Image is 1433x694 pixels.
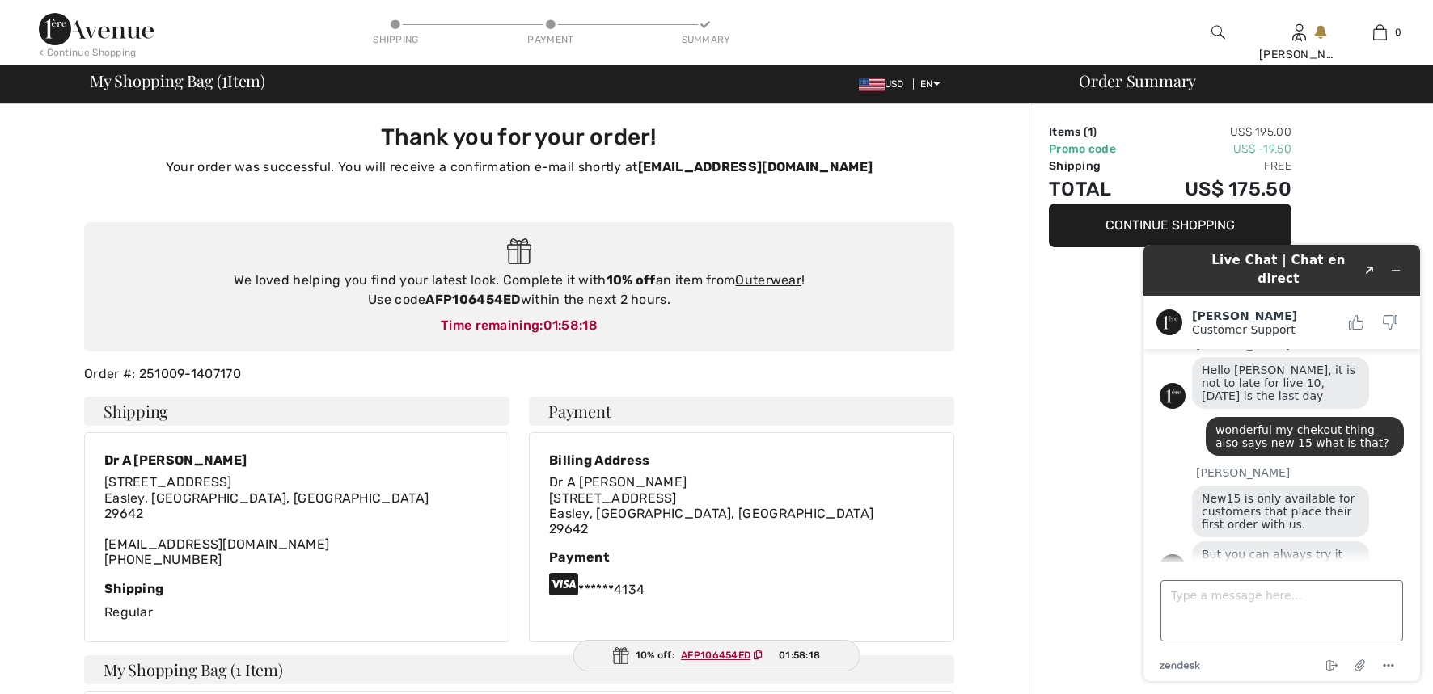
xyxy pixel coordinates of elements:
td: Total [1049,175,1143,204]
span: 01:58:18 [543,318,598,333]
div: Billing Address [549,452,873,468]
img: search the website [1211,23,1225,42]
div: Dr A [PERSON_NAME] [104,452,429,468]
td: US$ 175.50 [1143,175,1291,204]
h3: Thank you for your order! [94,124,945,151]
h4: Shipping [84,397,509,426]
span: EN [920,78,941,90]
div: Payment [549,549,934,565]
iframe: Find more information here [1131,232,1433,694]
img: 1ère Avenue [39,13,154,45]
strong: 10% off [607,272,656,288]
img: My Info [1292,23,1306,42]
span: 0 [1395,25,1401,40]
a: Outerwear [735,272,801,288]
div: Time remaining: [100,316,938,335]
h4: My Shopping Bag (1 Item) [84,655,954,684]
td: Shipping [1049,158,1143,175]
strong: AFP106454ED [425,292,520,307]
span: Chat [38,11,71,26]
td: US$ 195.00 [1143,124,1291,141]
ins: AFP106454ED [681,650,750,661]
span: [STREET_ADDRESS] Easley, [GEOGRAPHIC_DATA], [GEOGRAPHIC_DATA] 29642 [549,490,873,536]
td: Promo code [1049,141,1143,158]
td: Free [1143,158,1291,175]
span: 1 [1088,125,1093,139]
div: Payment [526,32,575,47]
p: Your order was successful. You will receive a confirmation e-mail shortly at [94,158,945,177]
span: Dr A [PERSON_NAME] [549,474,687,490]
button: Continue Shopping [1049,204,1291,247]
strong: [EMAIL_ADDRESS][DOMAIN_NAME] [638,159,873,175]
img: US Dollar [859,78,885,91]
img: Gift.svg [613,647,629,664]
td: US$ -19.50 [1143,141,1291,158]
div: Regular [104,581,489,622]
div: Order #: 251009-1407170 [74,364,964,384]
span: 1 [222,69,227,90]
span: 01:58:18 [779,648,820,662]
div: We loved helping you find your latest look. Complete it with an item from ! Use code within the n... [100,271,938,309]
span: USD [859,78,911,90]
div: A [PERSON_NAME] [1259,29,1338,63]
div: Shipping [104,581,489,596]
img: Gift.svg [507,238,532,265]
div: 10% off: [573,640,860,671]
td: Items ( ) [1049,124,1143,141]
a: Sign In [1292,24,1306,40]
h4: Payment [529,397,954,426]
img: My Bag [1373,23,1387,42]
span: My Shopping Bag ( Item) [90,73,265,89]
div: Summary [682,32,730,47]
div: Order Summary [1059,73,1423,89]
div: < Continue Shopping [39,45,137,60]
div: Shipping [372,32,421,47]
a: 0 [1340,23,1419,42]
div: [EMAIL_ADDRESS][DOMAIN_NAME] [PHONE_NUMBER] [104,474,429,567]
span: [STREET_ADDRESS] Easley, [GEOGRAPHIC_DATA], [GEOGRAPHIC_DATA] 29642 [104,474,429,520]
